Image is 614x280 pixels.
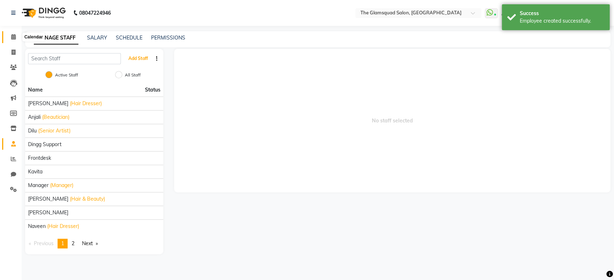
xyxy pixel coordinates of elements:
span: Dingg Support [28,141,62,148]
span: 2 [72,240,74,247]
a: SALARY [87,34,107,41]
span: (Hair & Beauty) [70,195,105,203]
span: Name [28,87,43,93]
a: Next [78,239,101,248]
nav: Pagination [25,239,163,248]
span: [PERSON_NAME] [28,100,68,107]
span: Kavita [28,168,42,176]
span: No staff selected [174,49,610,192]
span: (Hair Dresser) [70,100,102,107]
span: (Manager) [50,182,73,189]
input: Search Staff [28,53,121,64]
span: 1 [61,240,64,247]
a: PERMISSIONS [151,34,185,41]
img: logo [18,3,68,23]
a: MANAGE STAFF [34,32,78,45]
div: Calendar [23,33,45,42]
span: Naveen [28,223,46,230]
span: (Hair Dresser) [47,223,79,230]
span: Status [145,86,160,94]
button: Add Staff [126,52,151,65]
span: [PERSON_NAME] [28,195,68,203]
span: Dilu [28,127,37,135]
span: Anjali [28,113,41,121]
label: Active Staff [55,72,78,78]
span: Manager [28,182,49,189]
div: Employee created successfully. [520,17,604,25]
label: All Staff [125,72,141,78]
a: SCHEDULE [116,34,142,41]
b: 08047224946 [79,3,111,23]
div: Success [520,10,604,17]
span: (Senior Artist) [38,127,71,135]
span: Frontdesk [28,154,51,162]
span: (Beautician) [42,113,69,121]
span: Previous [34,240,54,247]
span: [PERSON_NAME] [28,209,68,216]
